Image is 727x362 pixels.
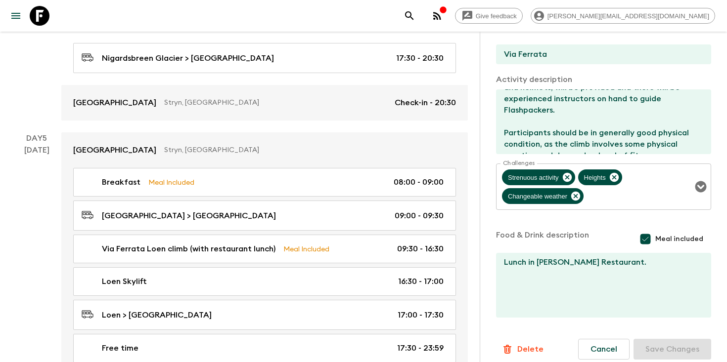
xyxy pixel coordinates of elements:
[496,229,589,249] p: Food & Drink description
[470,12,522,20] span: Give feedback
[578,172,612,183] span: Heights
[496,44,703,64] input: End Location (leave blank if same as Start)
[531,8,715,24] div: [PERSON_NAME][EMAIL_ADDRESS][DOMAIN_NAME]
[397,243,444,255] p: 09:30 - 16:30
[61,132,468,168] a: [GEOGRAPHIC_DATA]Stryn, [GEOGRAPHIC_DATA]
[455,8,523,24] a: Give feedback
[102,342,138,354] p: Free time
[578,339,630,360] button: Cancel
[148,177,194,188] p: Meal Included
[73,144,156,156] p: [GEOGRAPHIC_DATA]
[502,169,575,185] div: Strenuous activity
[164,145,448,155] p: Stryn, [GEOGRAPHIC_DATA]
[496,89,703,154] textarea: [GEOGRAPHIC_DATA] is a guided climbing experience located above the fjord landscape in [GEOGRAPHI...
[578,169,622,185] div: Heights
[102,276,146,287] p: Loen Skylift
[73,235,456,263] a: Via Ferrata Loen climb (with restaurant lunch)Meal Included09:30 - 16:30
[395,97,456,109] p: Check-in - 20:30
[102,52,274,64] p: Nigardsbreen Glacier > [GEOGRAPHIC_DATA]
[102,176,140,188] p: Breakfast
[73,97,156,109] p: [GEOGRAPHIC_DATA]
[12,132,61,144] p: Day 5
[73,168,456,197] a: BreakfastMeal Included08:00 - 09:00
[542,12,715,20] span: [PERSON_NAME][EMAIL_ADDRESS][DOMAIN_NAME]
[502,188,584,204] div: Changeable weather
[283,243,329,254] p: Meal Included
[73,201,456,231] a: [GEOGRAPHIC_DATA] > [GEOGRAPHIC_DATA]09:00 - 09:30
[102,309,212,321] p: Loen > [GEOGRAPHIC_DATA]
[394,176,444,188] p: 08:00 - 09:00
[73,43,456,73] a: Nigardsbreen Glacier > [GEOGRAPHIC_DATA]17:30 - 20:30
[400,6,419,26] button: search adventures
[73,267,456,296] a: Loen Skylift16:30 - 17:00
[502,191,573,202] span: Changeable weather
[496,74,711,85] p: Activity description
[398,309,444,321] p: 17:00 - 17:30
[397,342,444,354] p: 17:30 - 23:59
[6,6,26,26] button: menu
[655,234,703,244] span: Meal included
[496,339,549,359] button: Delete
[694,180,708,194] button: Open
[396,52,444,64] p: 17:30 - 20:30
[73,300,456,330] a: Loen > [GEOGRAPHIC_DATA]17:00 - 17:30
[502,172,565,183] span: Strenuous activity
[503,159,535,167] label: Challenges
[102,243,275,255] p: Via Ferrata Loen climb (with restaurant lunch)
[395,210,444,222] p: 09:00 - 09:30
[496,253,703,318] textarea: Lunch in [PERSON_NAME] Restaurant.
[517,343,544,355] p: Delete
[164,98,387,108] p: Stryn, [GEOGRAPHIC_DATA]
[61,85,468,121] a: [GEOGRAPHIC_DATA]Stryn, [GEOGRAPHIC_DATA]Check-in - 20:30
[102,210,276,222] p: [GEOGRAPHIC_DATA] > [GEOGRAPHIC_DATA]
[398,276,444,287] p: 16:30 - 17:00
